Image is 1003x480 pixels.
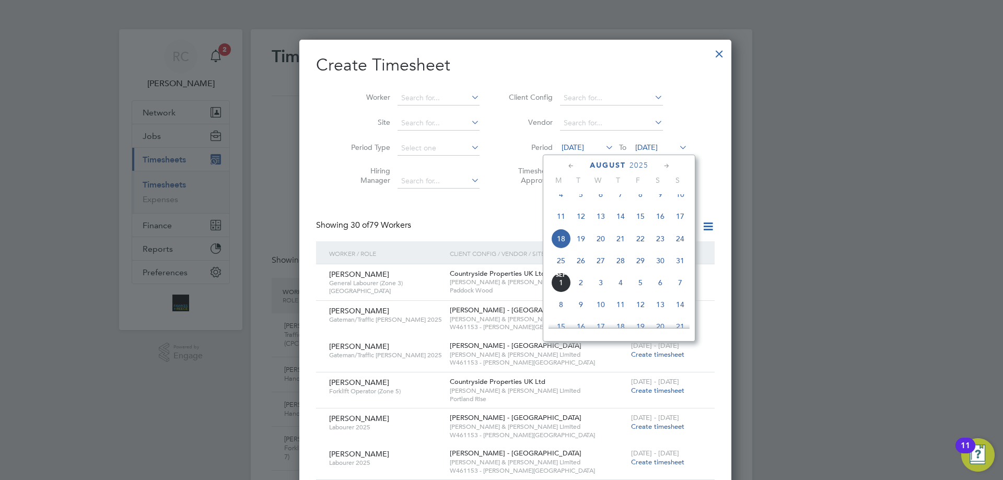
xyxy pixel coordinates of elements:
span: 12 [631,295,650,314]
label: Client Config [506,92,553,102]
span: 20 [650,317,670,336]
span: 21 [670,317,690,336]
span: W461153 - [PERSON_NAME][GEOGRAPHIC_DATA] [450,323,626,331]
label: Period Type [343,143,390,152]
span: [PERSON_NAME] & [PERSON_NAME] Limited [450,278,626,286]
span: 7 [670,273,690,292]
span: [PERSON_NAME] [329,378,389,387]
span: 9 [571,295,591,314]
span: [DATE] - [DATE] [631,449,679,458]
span: 1 [551,273,571,292]
span: 16 [571,317,591,336]
span: 10 [670,184,690,204]
span: 24 [670,229,690,249]
input: Select one [398,141,480,156]
span: 16 [650,206,670,226]
span: F [628,175,648,185]
span: Create timesheet [631,422,684,431]
span: [DATE] - [DATE] [631,341,679,350]
span: 22 [631,229,650,249]
span: 28 [611,251,631,271]
span: 25 [551,251,571,271]
span: Countryside Properties UK Ltd [450,269,545,278]
span: 17 [670,206,690,226]
span: [DATE] [562,143,584,152]
span: [DATE] - [DATE] [631,413,679,422]
div: 11 [961,446,970,459]
label: Hiring Manager [343,166,390,185]
span: 8 [551,295,571,314]
span: 11 [611,295,631,314]
input: Search for... [398,174,480,189]
span: 30 of [351,220,369,230]
span: 15 [631,206,650,226]
span: 29 [631,251,650,271]
span: W461153 - [PERSON_NAME][GEOGRAPHIC_DATA] [450,466,626,475]
span: S [648,175,668,185]
span: [PERSON_NAME] & [PERSON_NAME] Limited [450,458,626,466]
label: Site [343,118,390,127]
span: 12 [571,206,591,226]
span: 14 [670,295,690,314]
span: To [616,141,629,154]
span: Portland Rise [450,395,626,403]
span: [PERSON_NAME] [329,449,389,459]
span: [PERSON_NAME] [329,306,389,315]
input: Search for... [398,91,480,106]
span: T [608,175,628,185]
span: 6 [650,273,670,292]
span: Create timesheet [631,386,684,395]
label: Worker [343,92,390,102]
div: Worker / Role [326,241,447,265]
input: Search for... [398,116,480,131]
span: Sep [551,273,571,278]
span: 18 [551,229,571,249]
span: 17 [591,317,611,336]
span: [PERSON_NAME] & [PERSON_NAME] Limited [450,423,626,431]
span: 5 [571,184,591,204]
span: 20 [591,229,611,249]
span: 8 [631,184,650,204]
span: Labourer 2025 [329,423,442,431]
span: W461153 - [PERSON_NAME][GEOGRAPHIC_DATA] [450,431,626,439]
span: [PERSON_NAME] - [GEOGRAPHIC_DATA] [450,413,581,422]
label: Period [506,143,553,152]
span: 14 [611,206,631,226]
span: 18 [611,317,631,336]
span: T [568,175,588,185]
span: General Labourer (Zone 3) [GEOGRAPHIC_DATA] [329,279,442,295]
span: [PERSON_NAME] [329,414,389,423]
span: Paddock Wood [450,286,626,295]
span: 4 [611,273,631,292]
span: Gateman/Traffic [PERSON_NAME] 2025 [329,315,442,324]
span: 2 [571,273,591,292]
input: Search for... [560,116,663,131]
span: [PERSON_NAME] - [GEOGRAPHIC_DATA] [450,306,581,314]
span: 30 [650,251,670,271]
span: 19 [571,229,591,249]
span: 6 [591,184,611,204]
span: M [549,175,568,185]
label: Vendor [506,118,553,127]
span: 3 [591,273,611,292]
span: [PERSON_NAME] & [PERSON_NAME] Limited [450,387,626,395]
span: Forklift Operator (Zone 5) [329,387,442,395]
span: 13 [591,206,611,226]
span: [PERSON_NAME] & [PERSON_NAME] Limited [450,350,626,359]
span: 9 [650,184,670,204]
span: 4 [551,184,571,204]
button: Open Resource Center, 11 new notifications [961,438,995,472]
span: 11 [551,206,571,226]
span: Labourer 2025 [329,459,442,467]
span: 10 [591,295,611,314]
span: S [668,175,687,185]
span: Gateman/Traffic [PERSON_NAME] 2025 [329,351,442,359]
span: August [590,161,626,170]
h2: Create Timesheet [316,54,715,76]
div: Client Config / Vendor / Site [447,241,628,265]
span: [PERSON_NAME] & [PERSON_NAME] Limited [450,315,626,323]
div: Showing [316,220,413,231]
span: 13 [650,295,670,314]
span: 5 [631,273,650,292]
span: 2025 [629,161,648,170]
